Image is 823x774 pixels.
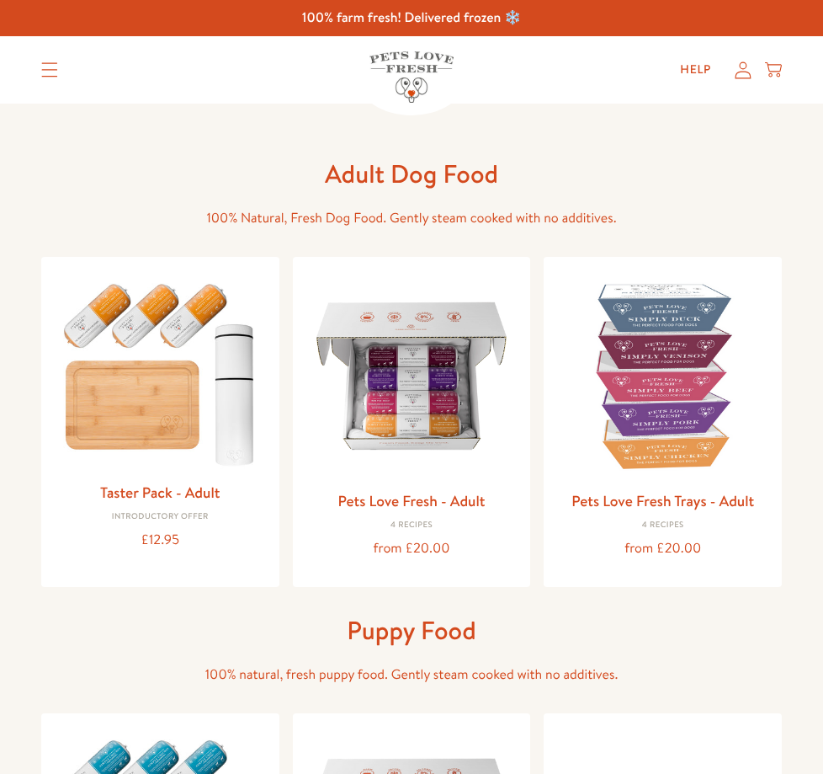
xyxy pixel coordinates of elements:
[55,529,266,552] div: £12.95
[55,270,266,473] img: Taster Pack - Adult
[55,512,266,522] div: Introductory Offer
[306,270,518,482] img: Pets Love Fresh - Adult
[28,49,72,91] summary: Translation missing: en.sections.header.menu
[100,482,220,503] a: Taster Pack - Adult
[337,490,485,511] a: Pets Love Fresh - Adult
[557,537,768,560] div: from £20.00
[205,665,619,684] span: 100% natural, fresh puppy food. Gently steam cooked with no additives.
[557,270,768,482] img: Pets Love Fresh Trays - Adult
[306,537,518,560] div: from £20.00
[666,53,725,87] a: Help
[557,520,768,531] div: 4 Recipes
[369,51,454,103] img: Pets Love Fresh
[306,520,518,531] div: 4 Recipes
[142,157,681,190] h1: Adult Dog Food
[142,614,681,647] h1: Puppy Food
[571,490,754,511] a: Pets Love Fresh Trays - Adult
[206,209,616,227] span: 100% Natural, Fresh Dog Food. Gently steam cooked with no additives.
